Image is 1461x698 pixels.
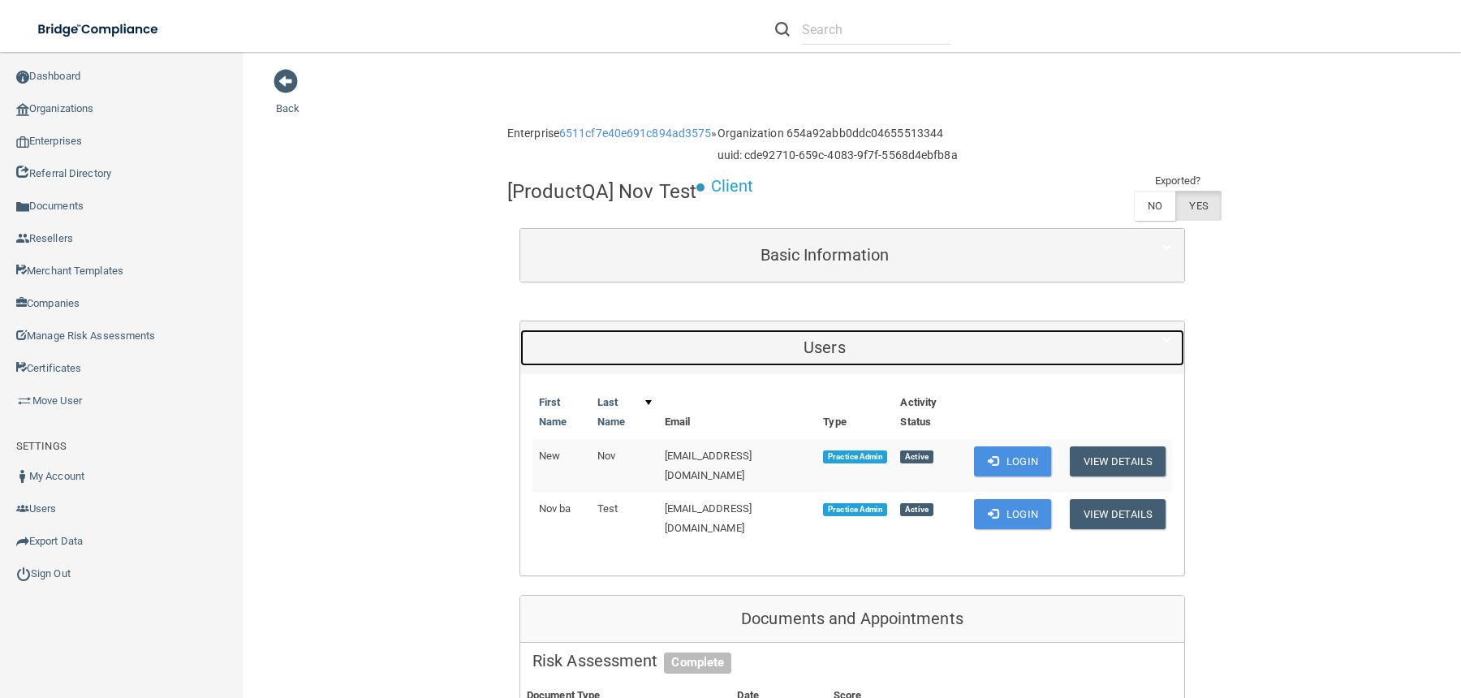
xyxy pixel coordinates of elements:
h6: Organization 654a92abb0ddc04655513344 [718,127,958,140]
th: Activity Status [894,386,968,439]
img: ic_user_dark.df1a06c3.png [16,470,29,483]
img: bridge_compliance_login_screen.278c3ca4.svg [24,13,174,46]
span: New [539,450,560,462]
h6: Enterprise » [507,127,718,140]
h5: Basic Information [532,246,1117,264]
h5: Risk Assessment [532,652,1172,670]
a: First Name [539,393,584,432]
span: Test [597,502,618,515]
p: Client [711,171,754,201]
span: Nov [597,450,615,462]
div: Documents and Appointments [520,596,1184,643]
a: Last Name [597,393,651,432]
span: Nov ba [539,502,571,515]
img: ic_dashboard_dark.d01f4a41.png [16,71,29,84]
a: Users [532,330,1172,366]
th: Email [658,386,817,439]
img: briefcase.64adab9b.png [16,393,32,409]
img: ic-search.3b580494.png [775,22,790,37]
span: Active [900,503,933,516]
button: Login [974,499,1051,529]
button: Login [974,446,1051,476]
span: Complete [664,653,731,674]
button: View Details [1070,499,1166,529]
img: enterprise.0d942306.png [16,136,29,148]
span: [EMAIL_ADDRESS][DOMAIN_NAME] [665,502,752,534]
th: Type [817,386,894,439]
h6: uuid: cde92710-659c-4083-9f7f-5568d4ebfb8a [718,149,958,162]
span: [EMAIL_ADDRESS][DOMAIN_NAME] [665,450,752,481]
span: Practice Admin [823,503,887,516]
a: Basic Information [532,237,1172,274]
iframe: Drift Widget Chat Controller [1180,583,1442,648]
img: icon-users.e205127d.png [16,502,29,515]
img: organization-icon.f8decf85.png [16,103,29,116]
span: Active [900,450,933,463]
img: ic_power_dark.7ecde6b1.png [16,567,31,581]
img: icon-export.b9366987.png [16,535,29,548]
img: icon-documents.8dae5593.png [16,200,29,213]
h4: [ProductQA] Nov Test [507,181,696,202]
input: Search [802,15,950,45]
span: Practice Admin [823,450,887,463]
img: ic_reseller.de258add.png [16,232,29,245]
label: NO [1134,191,1175,221]
a: Back [276,83,300,114]
label: SETTINGS [16,437,67,456]
h5: Users [532,338,1117,356]
label: YES [1175,191,1221,221]
td: Exported? [1134,171,1222,191]
a: 6511cf7e40e691c894ad3575 [559,127,711,140]
button: View Details [1070,446,1166,476]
